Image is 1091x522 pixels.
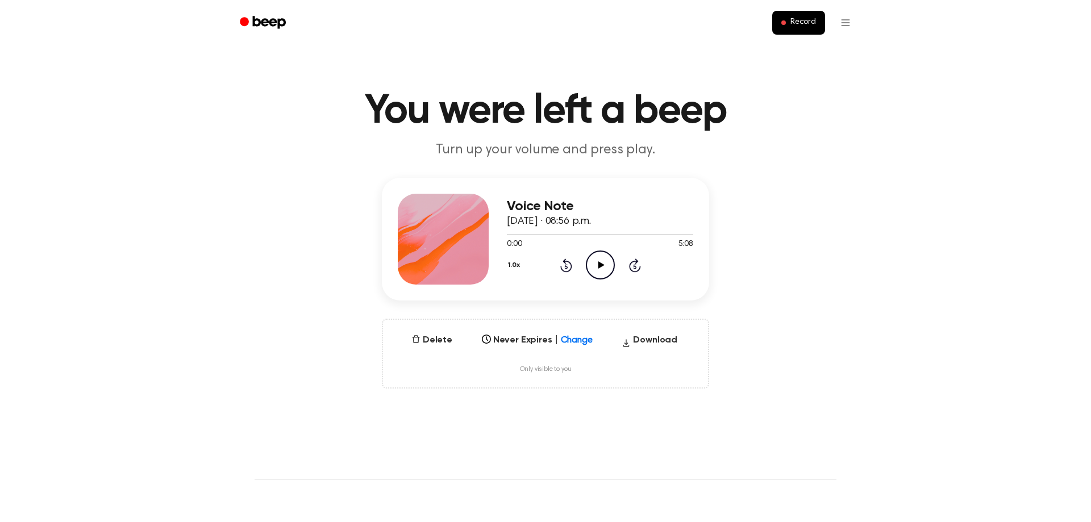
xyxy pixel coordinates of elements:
button: Delete [407,333,457,347]
button: 1.0x [507,256,524,275]
h3: Voice Note [507,199,693,214]
span: 5:08 [678,239,693,250]
a: Beep [232,12,296,34]
button: Download [617,333,682,352]
p: Turn up your volume and press play. [327,141,764,160]
span: [DATE] · 08:56 p.m. [507,216,591,227]
span: Only visible to you [520,365,572,374]
span: 0:00 [507,239,522,250]
span: Record [790,18,816,28]
button: Open menu [832,9,859,36]
button: Record [772,11,825,35]
h1: You were left a beep [255,91,836,132]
